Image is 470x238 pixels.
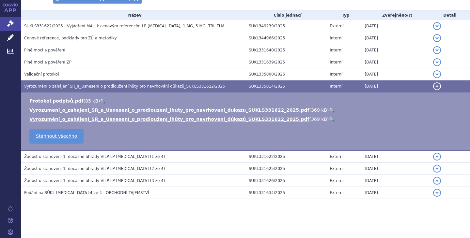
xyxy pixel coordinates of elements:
[245,32,326,44] td: SUKL344966/2025
[24,48,65,52] span: Plné moci a pověření
[361,44,430,56] td: [DATE]
[433,58,441,66] button: detail
[24,24,225,28] span: SUKLS331622/2025 - Vyjádření MAH k cenovým referencím LP ISTURISA, 1 MG, 5 MG, TBL FLM
[330,48,342,52] span: Interní
[433,34,441,42] button: detail
[245,44,326,56] td: SUKL331640/2025
[29,117,309,122] a: Vyrozumění_o_zahájení_SŘ_a_Usnesení_o_prodloužení_lhůty_pro_navrhování_důkazů_SUKLS331622_2025.pdf
[245,10,326,20] th: Číslo jednací
[330,36,342,40] span: Interní
[24,190,149,195] span: Podání na SÚKL Isturisa 4 ze 4 - OBCHODNÍ TAJEMSTVÍ
[330,84,342,89] span: Interní
[361,32,430,44] td: [DATE]
[361,150,430,163] td: [DATE]
[311,107,327,113] span: 369 kB
[361,80,430,92] td: [DATE]
[29,107,463,113] li: ( )
[329,107,335,113] a: 🔍
[24,36,117,40] span: Cenové reference, podklady pro ZÚ a metodiky
[245,56,326,68] td: SUKL331639/2025
[245,80,326,92] td: SUKL335014/2025
[430,10,470,20] th: Detail
[29,129,84,144] a: Stáhnout všechno
[433,177,441,185] button: detail
[361,56,430,68] td: [DATE]
[433,22,441,30] button: detail
[21,10,245,20] th: Název
[330,72,342,77] span: Interní
[24,84,225,89] span: Vyrozumění o zahájení SŘ_a_Usnesení o prodloužení lhůty pro navrhování důkazů_SUKLS331622/2025
[433,153,441,161] button: detail
[311,117,327,122] span: 369 kB
[361,163,430,175] td: [DATE]
[29,116,463,122] li: ( )
[361,10,430,20] th: Zveřejněno
[326,10,361,20] th: Typ
[433,46,441,54] button: detail
[433,70,441,78] button: detail
[245,68,326,80] td: SUKL335000/2025
[29,98,463,104] li: ( )
[330,24,343,28] span: Externí
[433,165,441,173] button: detail
[24,166,165,171] span: Žádost o stanovení 1. dočasné úhrady VILP LP Isturisa (2 ze 4)
[330,178,343,183] span: Externí
[361,20,430,32] td: [DATE]
[100,98,105,104] a: 🔍
[24,60,71,64] span: Plné moci a pověření ZP
[29,107,309,113] a: Vyrozumeni_o_zahajeni_SR_a_Usneseni_o_prodlouzeni_lhuty_pro_navrhovani_dukazu_SUKLS331622_2025.pdf
[245,150,326,163] td: SUKL331622/2025
[433,82,441,90] button: detail
[330,166,343,171] span: Externí
[245,163,326,175] td: SUKL331625/2025
[433,189,441,197] button: detail
[24,178,165,183] span: Žádost o stanovení 1. dočasné úhrady VILP LP Isturisa (3 ze 4)
[407,13,412,18] abbr: (?)
[361,187,430,199] td: [DATE]
[245,187,326,199] td: SUKL331634/2025
[329,117,335,122] a: 🔍
[330,154,343,159] span: Externí
[245,175,326,187] td: SUKL331626/2025
[24,72,59,77] span: Validační protokol
[29,98,84,104] a: Protokol podpisů.pdf
[361,68,430,80] td: [DATE]
[24,154,165,159] span: Žádost o stanovení 1. dočasné úhrady VILP LP Isturisa (1 ze 4)
[361,175,430,187] td: [DATE]
[330,190,343,195] span: Externí
[85,98,98,104] span: 85 kB
[330,60,342,64] span: Interní
[245,20,326,32] td: SUKL349239/2025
